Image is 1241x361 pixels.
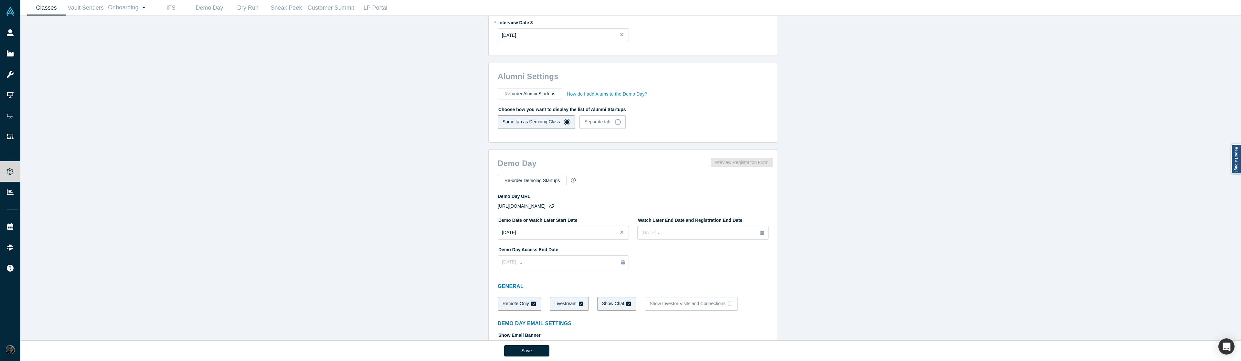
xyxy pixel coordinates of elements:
[6,7,15,16] img: Alchemist Vault Logo
[584,119,610,124] span: Separate tab
[498,283,759,290] h3: General
[27,0,66,15] a: Classes
[619,28,629,42] button: Close
[498,215,578,224] label: Demo Date or Watch Later Start Date
[1231,144,1241,174] a: Report a bug!
[498,202,769,210] p: [URL][DOMAIN_NAME]
[502,33,516,38] span: [DATE]
[228,0,267,15] a: Dry Run
[602,300,624,307] div: Show Chat
[498,104,769,113] label: Choose how you want to display the list of Alumni Startups
[555,300,577,307] div: Livestream
[642,230,656,235] span: [DATE]
[498,193,530,200] label: Demo Day URL
[498,72,769,81] h2: Alumni Settings
[305,0,356,15] a: Customer Summit
[502,230,516,235] span: [DATE]
[637,215,769,224] label: Watch Later End Date and Registration End Date
[267,0,305,15] a: Sneak Peek
[498,255,629,269] button: [DATE]...
[66,0,106,15] a: Vault Senders
[637,226,769,240] button: [DATE]...
[650,300,726,307] div: Show Investor Visits and Connections
[498,175,567,186] button: Re-order Demoing Startups
[518,259,522,264] span: ...
[498,17,533,26] label: Interview Date 3
[619,226,629,240] button: Close
[6,345,15,354] img: Rami C.'s Account
[498,28,629,42] button: [DATE]
[502,259,516,264] span: [DATE]
[498,320,769,327] h3: Demo Day Email Settings
[567,89,648,98] button: How do I add Alums to the Demo Day?
[106,0,152,15] a: Onboarding
[504,345,549,356] button: Save
[503,119,560,124] span: Same tab as Demoing Class
[498,339,769,352] div: Yes No
[658,230,662,235] span: ...
[498,226,629,240] button: [DATE]
[498,330,541,339] label: Show Email Banner
[152,0,190,15] a: IFS
[190,0,228,15] a: Demo Day
[498,88,562,99] button: Re-order Alumni Startups
[491,154,536,168] h2: Demo Day
[503,300,529,307] div: Remote Only
[498,244,629,253] label: Demo Day Access End Date
[356,0,395,15] a: LP Portal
